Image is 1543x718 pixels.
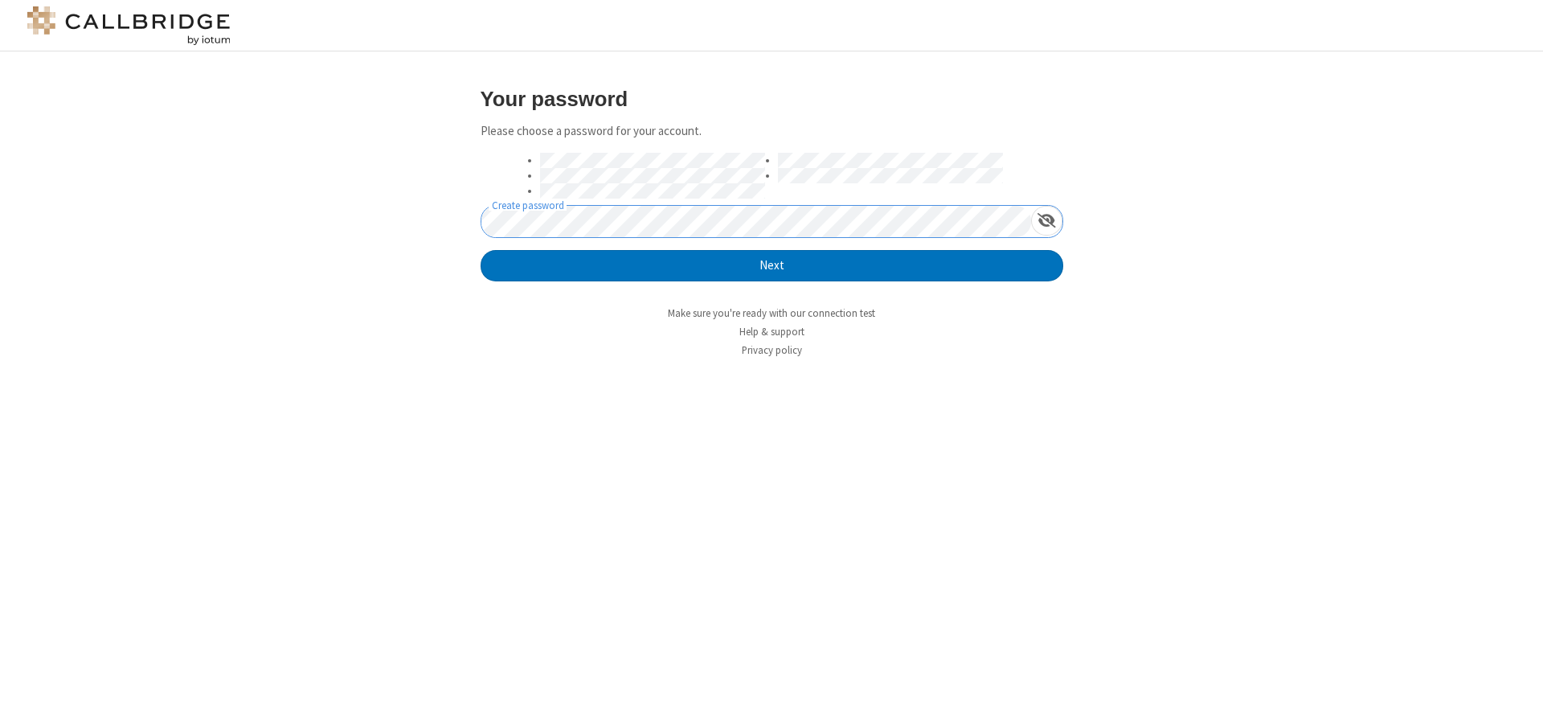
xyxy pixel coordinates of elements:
a: Make sure you're ready with our connection test [668,306,875,320]
input: Create password [481,206,1031,237]
a: Help & support [739,325,804,338]
p: Please choose a password for your account. [481,122,1063,141]
h3: Your password [481,88,1063,110]
a: Privacy policy [742,343,802,357]
img: logo@2x.png [24,6,233,45]
button: Next [481,250,1063,282]
div: Show password [1031,206,1062,236]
